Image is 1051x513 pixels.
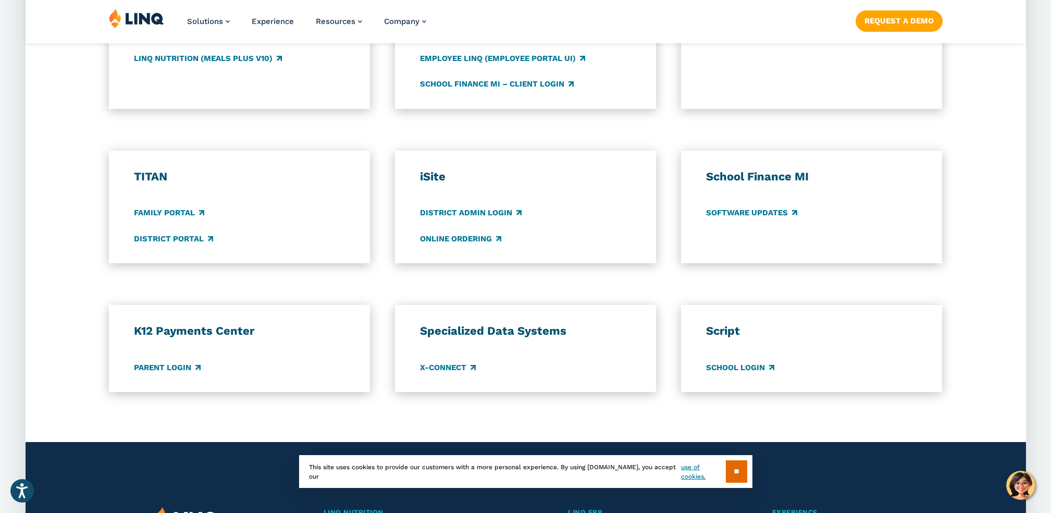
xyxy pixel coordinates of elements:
[316,17,355,26] span: Resources
[420,324,631,338] h3: Specialized Data Systems
[134,324,345,338] h3: K12 Payments Center
[384,17,426,26] a: Company
[134,362,201,373] a: Parent Login
[420,233,501,245] a: Online Ordering
[299,455,752,488] div: This site uses cookies to provide our customers with a more personal experience. By using [DOMAIN...
[1006,471,1035,500] button: Hello, have a question? Let’s chat.
[384,17,419,26] span: Company
[420,78,574,90] a: School Finance MI – Client Login
[855,10,942,31] a: Request a Demo
[187,8,426,43] nav: Primary Navigation
[420,207,522,219] a: District Admin Login
[252,17,294,26] a: Experience
[134,207,204,219] a: Family Portal
[706,324,917,338] h3: Script
[187,17,223,26] span: Solutions
[420,362,476,373] a: X-Connect
[706,362,774,373] a: School Login
[109,8,164,28] img: LINQ | K‑12 Software
[420,169,631,184] h3: iSite
[134,169,345,184] h3: TITAN
[706,169,917,184] h3: School Finance MI
[187,17,230,26] a: Solutions
[420,53,585,64] a: Employee LINQ (Employee Portal UI)
[681,462,725,481] a: use of cookies.
[706,207,797,219] a: Software Updates
[316,17,362,26] a: Resources
[134,233,213,245] a: District Portal
[855,8,942,31] nav: Button Navigation
[134,53,282,64] a: LINQ Nutrition (Meals Plus v10)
